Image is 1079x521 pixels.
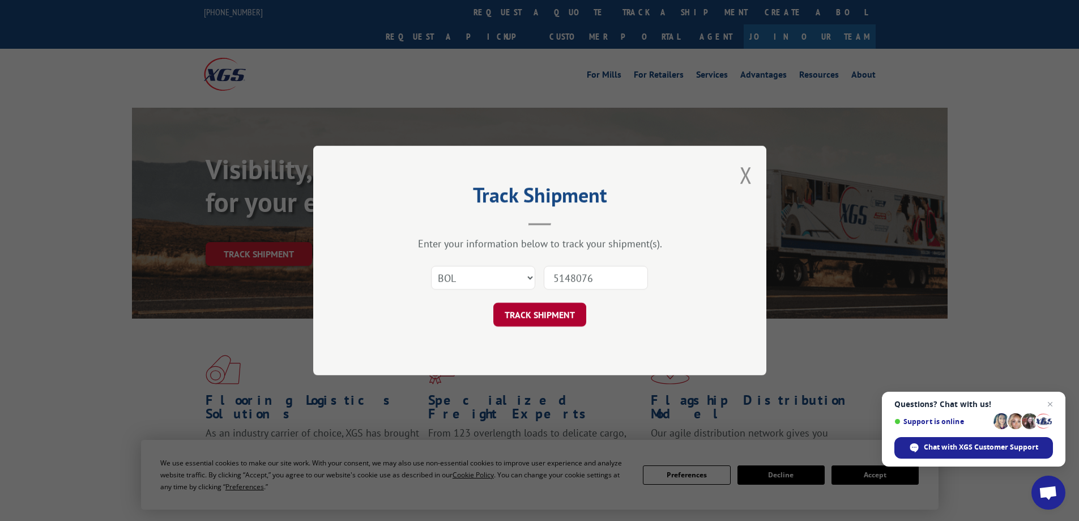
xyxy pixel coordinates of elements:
[1031,476,1065,510] div: Open chat
[894,417,990,426] span: Support is online
[740,160,752,190] button: Close modal
[894,437,1053,459] div: Chat with XGS Customer Support
[924,442,1038,452] span: Chat with XGS Customer Support
[370,237,710,250] div: Enter your information below to track your shipment(s).
[544,266,648,290] input: Number(s)
[1043,397,1057,411] span: Close chat
[370,187,710,209] h2: Track Shipment
[493,303,586,327] button: TRACK SHIPMENT
[894,400,1053,409] span: Questions? Chat with us!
